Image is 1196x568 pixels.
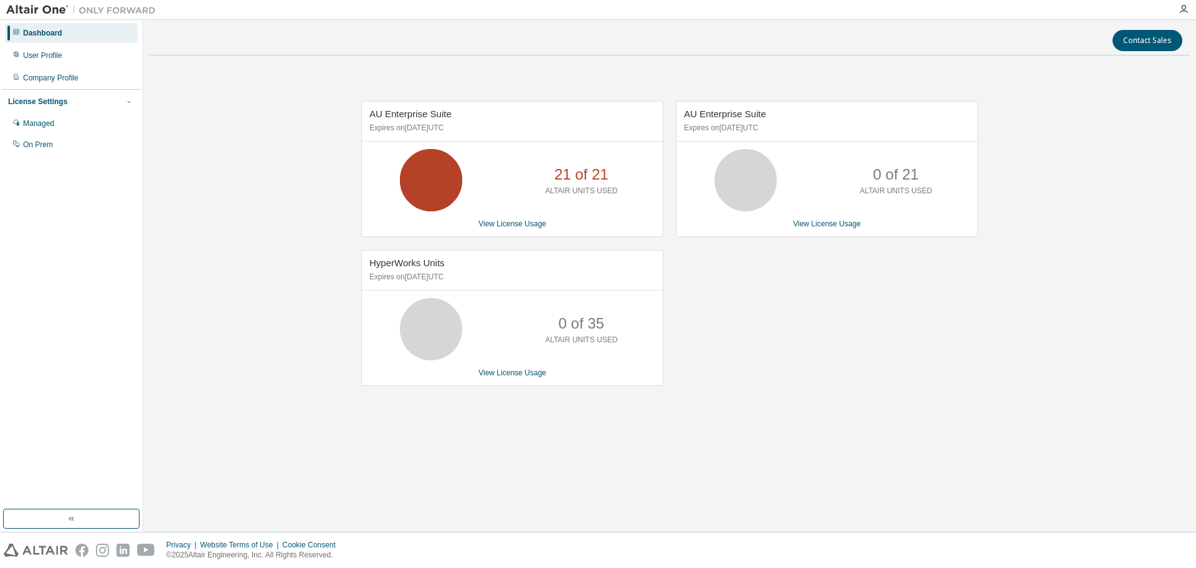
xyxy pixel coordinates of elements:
[282,540,343,550] div: Cookie Consent
[369,272,652,282] p: Expires on [DATE] UTC
[369,258,445,268] span: HyperWorks Units
[860,186,932,196] p: ALTAIR UNITS USED
[4,544,68,557] img: altair_logo.svg
[23,28,62,38] div: Dashboard
[478,219,546,228] a: View License Usage
[166,540,200,550] div: Privacy
[684,108,766,119] span: AU Enterprise Suite
[369,123,652,133] p: Expires on [DATE] UTC
[369,108,452,119] span: AU Enterprise Suite
[6,4,162,16] img: Altair One
[554,164,609,185] p: 21 of 21
[23,118,54,128] div: Managed
[793,219,861,228] a: View License Usage
[8,97,67,107] div: License Settings
[545,186,617,196] p: ALTAIR UNITS USED
[559,313,604,334] p: 0 of 35
[478,368,546,377] a: View License Usage
[96,544,109,557] img: instagram.svg
[545,335,617,345] p: ALTAIR UNITS USED
[75,544,88,557] img: facebook.svg
[23,51,62,60] div: User Profile
[166,550,343,561] p: © 2025 Altair Engineering, Inc. All Rights Reserved.
[684,123,967,133] p: Expires on [DATE] UTC
[137,544,155,557] img: youtube.svg
[873,164,919,185] p: 0 of 21
[1113,30,1182,51] button: Contact Sales
[200,540,282,550] div: Website Terms of Use
[23,140,53,150] div: On Prem
[23,73,78,83] div: Company Profile
[116,544,130,557] img: linkedin.svg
